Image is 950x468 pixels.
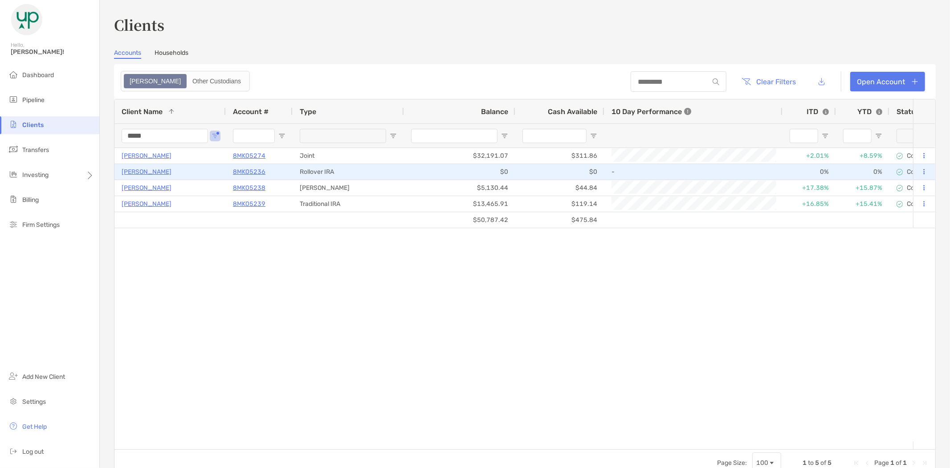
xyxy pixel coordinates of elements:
[515,148,604,164] div: $311.86
[8,194,19,205] img: billing icon
[114,14,936,35] h3: Clients
[404,164,515,180] div: $0
[903,459,907,467] span: 1
[404,148,515,164] div: $32,191.07
[404,196,515,212] div: $13,465.91
[783,180,836,196] div: +17.38%
[756,459,768,467] div: 100
[907,168,938,176] p: Completed
[390,132,397,140] button: Open Filter Menu
[717,459,747,467] div: Page Size:
[212,132,219,140] button: Open Filter Menu
[293,180,404,196] div: [PERSON_NAME]
[897,185,903,191] img: complete icon
[515,196,604,212] div: $119.14
[411,129,497,143] input: Balance Filter Input
[22,373,65,381] span: Add New Client
[122,182,171,193] a: [PERSON_NAME]
[875,132,882,140] button: Open Filter Menu
[783,196,836,212] div: +16.85%
[8,119,19,130] img: clients icon
[783,164,836,180] div: 0%
[836,164,889,180] div: 0%
[22,448,44,456] span: Log out
[590,132,597,140] button: Open Filter Menu
[293,196,404,212] div: Traditional IRA
[481,107,508,116] span: Balance
[8,169,19,180] img: investing icon
[8,371,19,382] img: add_new_client icon
[501,132,508,140] button: Open Filter Menu
[22,121,44,129] span: Clients
[921,460,928,467] div: Last Page
[233,182,265,193] a: 8MK05238
[515,180,604,196] div: $44.84
[293,148,404,164] div: Joint
[548,107,597,116] span: Cash Available
[404,212,515,228] div: $50,787.42
[8,421,19,431] img: get-help icon
[233,107,269,116] span: Account #
[233,166,265,177] p: 8MK05236
[515,212,604,228] div: $475.84
[897,107,920,116] span: Status
[122,166,171,177] a: [PERSON_NAME]
[735,72,803,91] button: Clear Filters
[122,150,171,161] a: [PERSON_NAME]
[114,49,141,59] a: Accounts
[233,198,265,209] a: 8MK05239
[22,171,49,179] span: Investing
[8,219,19,230] img: firm-settings icon
[897,169,903,175] img: complete icon
[864,460,871,467] div: Previous Page
[850,72,925,91] a: Open Account
[122,129,208,143] input: Client Name Filter Input
[896,459,901,467] span: of
[8,396,19,406] img: settings icon
[907,184,938,192] p: Completed
[612,99,691,123] div: 10 Day Performance
[22,146,49,154] span: Transfers
[843,129,872,143] input: YTD Filter Input
[122,107,163,116] span: Client Name
[22,196,39,204] span: Billing
[910,460,917,467] div: Next Page
[836,196,889,212] div: +15.41%
[815,459,819,467] span: 5
[857,107,882,116] div: YTD
[612,164,775,179] div: -
[8,144,19,155] img: transfers icon
[233,129,275,143] input: Account # Filter Input
[11,4,43,36] img: Zoe Logo
[820,459,826,467] span: of
[22,423,47,431] span: Get Help
[897,201,903,207] img: complete icon
[822,132,829,140] button: Open Filter Menu
[890,459,894,467] span: 1
[907,152,938,160] p: Completed
[233,150,265,161] a: 8MK05274
[807,107,829,116] div: ITD
[515,164,604,180] div: $0
[22,71,54,79] span: Dashboard
[828,459,832,467] span: 5
[790,129,818,143] input: ITD Filter Input
[8,446,19,456] img: logout icon
[783,148,836,164] div: +2.01%
[404,180,515,196] div: $5,130.44
[907,200,938,208] p: Completed
[874,459,889,467] span: Page
[803,459,807,467] span: 1
[808,459,814,467] span: to
[293,164,404,180] div: Rollover IRA
[22,398,46,406] span: Settings
[897,153,903,159] img: complete icon
[188,75,246,87] div: Other Custodians
[122,198,171,209] a: [PERSON_NAME]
